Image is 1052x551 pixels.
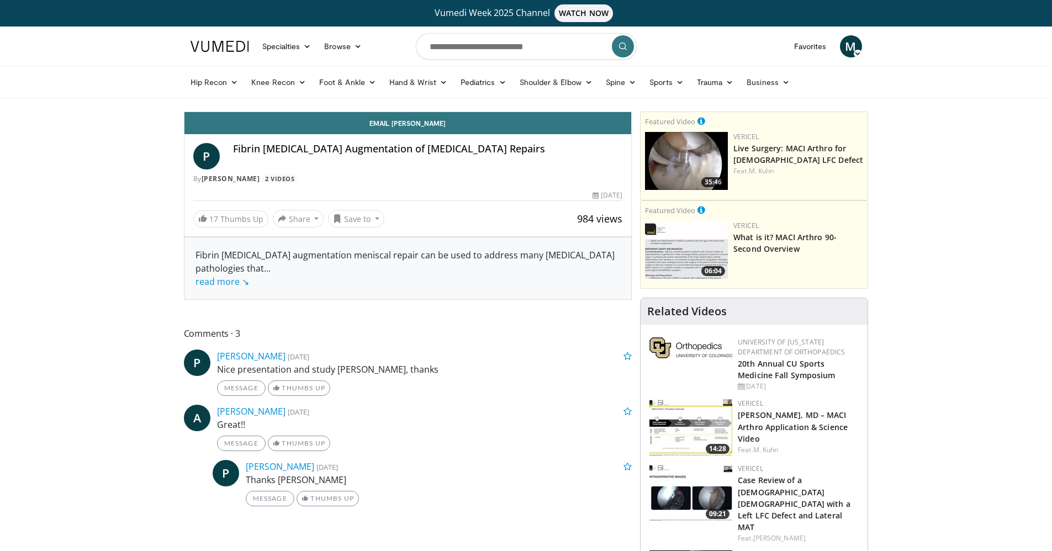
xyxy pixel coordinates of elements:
a: [PERSON_NAME] [753,533,806,543]
a: Sports [643,71,690,93]
img: 7de77933-103b-4dce-a29e-51e92965dfc4.150x105_q85_crop-smart_upscale.jpg [649,464,732,522]
a: Vericel [733,221,759,230]
img: VuMedi Logo [191,41,249,52]
input: Search topics, interventions [416,33,637,60]
div: Fibrin [MEDICAL_DATA] augmentation meniscal repair can be used to address many [MEDICAL_DATA] pat... [195,248,621,288]
a: Vericel [738,399,763,408]
a: Thumbs Up [268,436,330,451]
p: Nice presentation and study [PERSON_NAME], thanks [217,363,632,376]
span: 06:04 [701,266,725,276]
a: Spine [599,71,643,93]
a: What is it? MACI Arthro 90-Second Overview [733,232,837,254]
small: [DATE] [288,352,309,362]
span: 17 [209,214,218,224]
a: P [184,349,210,376]
span: 09:21 [706,509,729,519]
a: Favorites [787,35,833,57]
a: 17 Thumbs Up [193,210,268,227]
a: Hand & Wrist [383,71,454,93]
a: [PERSON_NAME] [246,460,314,473]
a: P [213,460,239,486]
a: 14:28 [649,399,732,457]
a: Specialties [256,35,318,57]
a: Message [217,436,266,451]
span: Comments 3 [184,326,632,341]
a: 20th Annual CU Sports Medicine Fall Symposium [738,358,835,380]
a: 2 Videos [262,174,298,183]
span: 984 views [577,212,622,225]
a: Message [246,491,294,506]
a: M. Kuhn [753,445,779,454]
small: Featured Video [645,116,695,126]
a: Hip Recon [184,71,245,93]
p: Thanks [PERSON_NAME] [246,473,632,486]
a: P [193,143,220,169]
a: [PERSON_NAME] [217,350,286,362]
img: eb023345-1e2d-4374-a840-ddbc99f8c97c.150x105_q85_crop-smart_upscale.jpg [645,132,728,190]
a: Case Review of a [DEMOGRAPHIC_DATA] [DEMOGRAPHIC_DATA] with a Left LFC Defect and Lateral MAT [738,475,850,532]
a: Shoulder & Elbow [513,71,599,93]
a: University of [US_STATE] Department of Orthopaedics [738,337,845,357]
a: Foot & Ankle [313,71,383,93]
small: [DATE] [316,462,338,472]
a: 35:46 [645,132,728,190]
h4: Related Videos [647,305,727,318]
a: Pediatrics [454,71,513,93]
div: Feat. [733,166,863,176]
a: M. Kuhn [749,166,774,176]
a: Vericel [733,132,759,141]
p: Great!! [217,418,632,431]
a: Knee Recon [245,71,313,93]
div: By [193,174,623,184]
a: Browse [318,35,368,57]
a: Live Surgery: MACI Arthro for [DEMOGRAPHIC_DATA] LFC Defect [733,143,863,165]
a: M [840,35,862,57]
span: 35:46 [701,177,725,187]
a: Message [217,380,266,396]
div: Feat. [738,533,859,543]
span: 14:28 [706,444,729,454]
img: aa6cc8ed-3dbf-4b6a-8d82-4a06f68b6688.150x105_q85_crop-smart_upscale.jpg [645,221,728,279]
div: [DATE] [593,190,622,200]
img: 355603a8-37da-49b6-856f-e00d7e9307d3.png.150x105_q85_autocrop_double_scale_upscale_version-0.2.png [649,337,732,358]
a: 09:21 [649,464,732,522]
a: Vericel [738,464,763,473]
img: 2444198d-1b18-4a77-bb67-3e21827492e5.150x105_q85_crop-smart_upscale.jpg [649,399,732,457]
a: [PERSON_NAME] [202,174,260,183]
small: Featured Video [645,205,695,215]
div: [DATE] [738,382,859,391]
span: WATCH NOW [554,4,613,22]
a: Business [740,71,796,93]
a: Trauma [690,71,741,93]
a: Email [PERSON_NAME] [184,112,632,134]
a: [PERSON_NAME] [217,405,286,417]
a: 06:04 [645,221,728,279]
a: read more ↘ [195,275,249,288]
button: Share [273,210,324,227]
a: Vumedi Week 2025 ChannelWATCH NOW [192,4,860,22]
h4: Fibrin [MEDICAL_DATA] Augmentation of [MEDICAL_DATA] Repairs [233,143,623,155]
a: A [184,405,210,431]
a: Thumbs Up [268,380,330,396]
a: Thumbs Up [297,491,359,506]
small: [DATE] [288,407,309,417]
a: [PERSON_NAME], MD – MACI Arthro Application & Science Video [738,410,848,443]
div: Feat. [738,445,859,455]
button: Save to [328,210,384,227]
